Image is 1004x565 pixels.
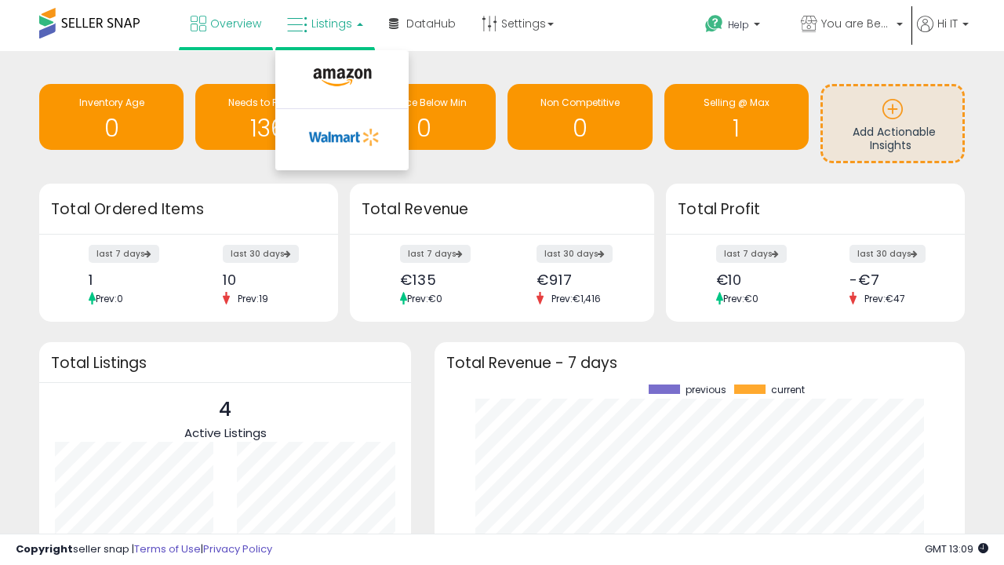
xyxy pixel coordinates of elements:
[853,124,936,154] span: Add Actionable Insights
[664,84,809,150] a: Selling @ Max 1
[184,425,267,441] span: Active Listings
[203,541,272,556] a: Privacy Policy
[400,272,490,288] div: €135
[537,245,613,263] label: last 30 days
[203,115,332,141] h1: 136
[362,199,642,221] h3: Total Revenue
[716,245,787,263] label: last 7 days
[96,292,123,305] span: Prev: 0
[507,84,652,150] a: Non Competitive 0
[230,292,276,305] span: Prev: 19
[728,18,749,31] span: Help
[311,16,352,31] span: Listings
[823,86,962,161] a: Add Actionable Insights
[400,245,471,263] label: last 7 days
[223,272,311,288] div: 10
[51,199,326,221] h3: Total Ordered Items
[678,199,953,221] h3: Total Profit
[134,541,201,556] a: Terms of Use
[359,115,488,141] h1: 0
[686,385,726,395] span: previous
[16,542,272,557] div: seller snap | |
[540,96,620,109] span: Non Competitive
[184,395,267,425] p: 4
[704,14,724,34] i: Get Help
[515,115,644,141] h1: 0
[210,16,261,31] span: Overview
[723,292,758,305] span: Prev: €0
[672,115,801,141] h1: 1
[537,272,627,288] div: €917
[704,96,769,109] span: Selling @ Max
[917,16,969,51] a: Hi IT
[544,292,609,305] span: Prev: €1,416
[351,84,496,150] a: BB Price Below Min 0
[89,272,176,288] div: 1
[857,292,913,305] span: Prev: €47
[406,16,456,31] span: DataHub
[39,84,184,150] a: Inventory Age 0
[693,2,787,51] a: Help
[771,385,805,395] span: current
[849,272,937,288] div: -€7
[228,96,307,109] span: Needs to Reprice
[407,292,442,305] span: Prev: €0
[821,16,892,31] span: You are Beautiful (IT)
[223,245,299,263] label: last 30 days
[446,357,953,369] h3: Total Revenue - 7 days
[716,272,804,288] div: €10
[51,357,399,369] h3: Total Listings
[47,115,176,141] h1: 0
[925,541,988,556] span: 2025-09-11 13:09 GMT
[16,541,73,556] strong: Copyright
[380,96,467,109] span: BB Price Below Min
[79,96,144,109] span: Inventory Age
[849,245,926,263] label: last 30 days
[937,16,958,31] span: Hi IT
[89,245,159,263] label: last 7 days
[195,84,340,150] a: Needs to Reprice 136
